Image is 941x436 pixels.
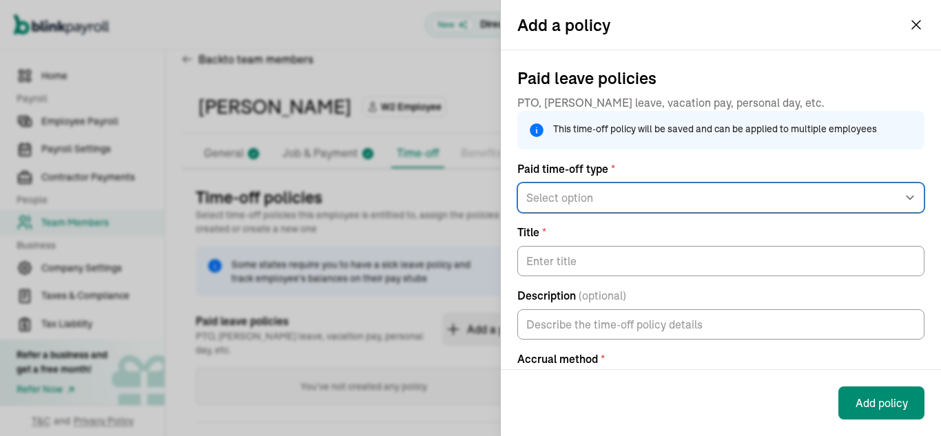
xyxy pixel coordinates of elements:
button: Add policy [838,386,924,419]
span: PTO, [PERSON_NAME] leave, vacation pay, personal day, etc. [517,94,924,111]
label: Accrual method [517,351,924,367]
label: Paid time-off type [517,160,924,177]
label: Title [517,224,924,240]
label: Description [517,287,924,304]
span: (optional) [579,287,626,304]
input: Description [517,309,924,340]
span: Paid leave policies [517,67,924,89]
input: Title [517,246,924,276]
h2: Add a policy [517,14,610,36]
span: This time-off policy will be saved and can be applied to multiple employees [553,122,877,136]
